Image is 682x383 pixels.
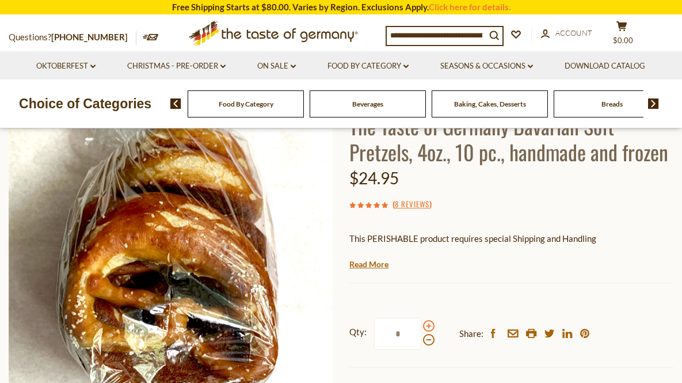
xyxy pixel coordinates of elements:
img: previous arrow [170,98,181,109]
span: Share: [459,327,483,341]
a: [PHONE_NUMBER] [51,32,128,42]
a: Christmas - PRE-ORDER [127,60,226,73]
a: Food By Category [327,60,409,73]
span: $24.95 [349,168,399,188]
button: $0.00 [604,21,639,50]
span: Account [555,28,592,37]
span: ( ) [393,198,432,210]
a: Food By Category [219,100,273,108]
p: This PERISHABLE product requires special Shipping and Handling [349,232,673,246]
a: On Sale [257,60,296,73]
a: 8 Reviews [395,198,429,211]
a: Seasons & Occasions [440,60,533,73]
strong: Qty: [349,325,367,339]
p: Questions? [9,30,136,45]
h1: The Taste of Germany Bavarian Soft Pretzels, 4oz., 10 pc., handmade and frozen [349,113,673,165]
a: Beverages [352,100,383,108]
a: Read More [349,259,388,270]
img: next arrow [648,98,659,109]
a: Oktoberfest [36,60,96,73]
span: $0.00 [613,36,633,45]
a: Baking, Cakes, Desserts [454,100,526,108]
a: Download Catalog [565,60,645,73]
a: Account [541,27,592,40]
a: Breads [601,100,623,108]
input: Qty: [374,318,421,350]
li: We will ship this product in heat-protective packaging and ice. [360,255,673,269]
a: Click here for details. [429,2,510,12]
